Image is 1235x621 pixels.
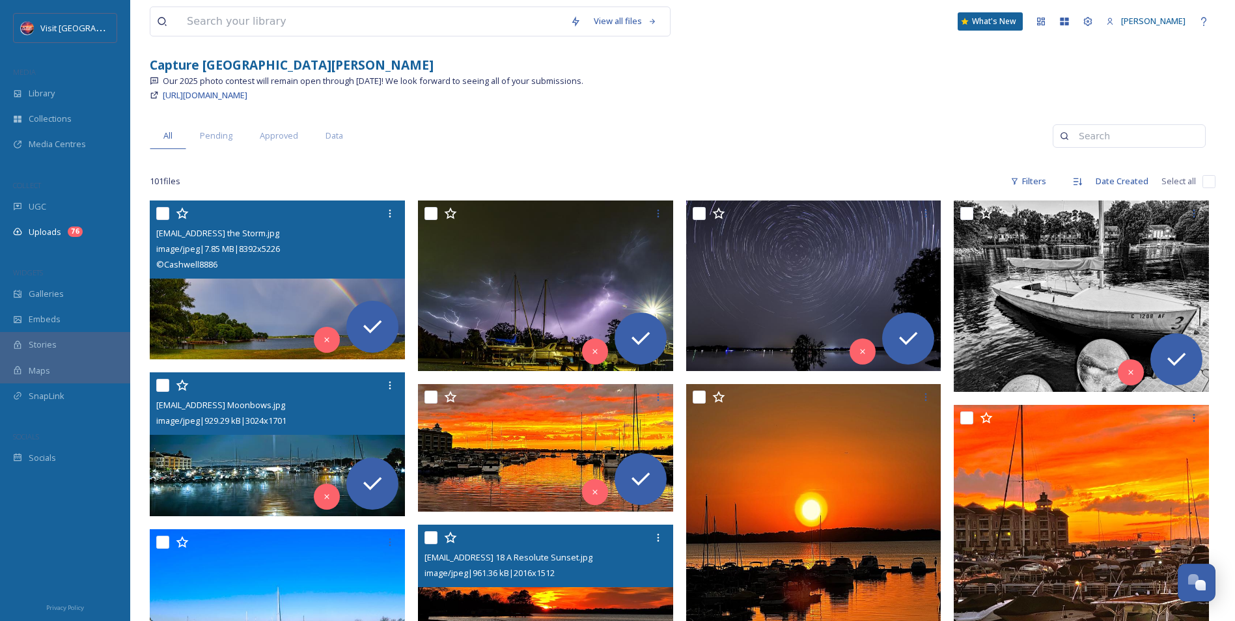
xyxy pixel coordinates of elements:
strong: Capture [GEOGRAPHIC_DATA][PERSON_NAME] [150,56,434,74]
a: [URL][DOMAIN_NAME] [163,87,247,103]
span: SOCIALS [13,432,39,441]
span: Media Centres [29,138,86,150]
span: MEDIA [13,67,36,77]
span: WIDGETS [13,268,43,277]
span: SnapLink [29,390,64,402]
span: image/jpeg | 929.29 kB | 3024 x 1701 [156,415,286,426]
span: All [163,130,173,142]
a: What's New [958,12,1023,31]
img: ext_1755286392.710963_nrontko@yahoo.com-LKN13 Moonbows.jpg [150,372,405,516]
span: Stories [29,338,57,351]
span: COLLECT [13,180,41,190]
span: Embeds [29,313,61,325]
span: Collections [29,113,72,125]
span: Pending [200,130,232,142]
span: Select all [1161,175,1196,187]
span: Socials [29,452,56,464]
span: [PERSON_NAME] [1121,15,1186,27]
span: Uploads [29,226,61,238]
span: Data [326,130,343,142]
img: ext_1755529643.882956_cashwell8886@gmail.com-After the Storm.jpg [150,200,405,359]
span: [URL][DOMAIN_NAME] [163,89,247,101]
span: © Cashwell8886 [156,258,217,270]
span: [EMAIL_ADDRESS] Moonbows.jpg [156,399,285,411]
button: Open Chat [1178,564,1215,601]
img: ext_1755345569.146828_drewrossman@icloud.com-IMG_2021.jpeg [954,200,1209,392]
span: 101 file s [150,175,180,187]
input: Search your library [180,7,564,36]
img: ext_1755529170.746073_cashwell8886@gmail.com-Storm at the Boat Yard.jpg [418,200,673,371]
div: Filters [1004,169,1053,194]
img: ext_1755438972.002683_cashwell8886@gmail.com-Davidson Creek Star Trailsc.jpg [686,200,941,371]
span: image/jpeg | 7.85 MB | 8392 x 5226 [156,243,280,255]
span: image/jpeg | 961.36 kB | 2016 x 1512 [424,567,555,579]
div: Date Created [1089,169,1155,194]
div: 76 [68,227,83,237]
input: Search [1072,123,1199,149]
span: Maps [29,365,50,377]
span: Our 2025 photo contest will remain open through [DATE]! We look forward to seeing all of your sub... [163,75,583,87]
a: Privacy Policy [46,599,84,614]
span: Visit [GEOGRAPHIC_DATA][PERSON_NAME] [40,21,206,34]
span: [EMAIL_ADDRESS] the Storm.jpg [156,227,279,239]
img: Logo%20Image.png [21,21,34,34]
a: [PERSON_NAME] [1100,8,1192,34]
span: Library [29,87,55,100]
span: Approved [260,130,298,142]
span: UGC [29,200,46,213]
span: Galleries [29,288,64,300]
a: View all files [587,8,663,34]
img: ext_1755286391.871559_nrontko@yahoo.com-LKN 21 A Scorcher of a Day.jpg [418,384,673,512]
span: [EMAIL_ADDRESS] 18 A Resolute Sunset.jpg [424,551,592,563]
span: Privacy Policy [46,603,84,612]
